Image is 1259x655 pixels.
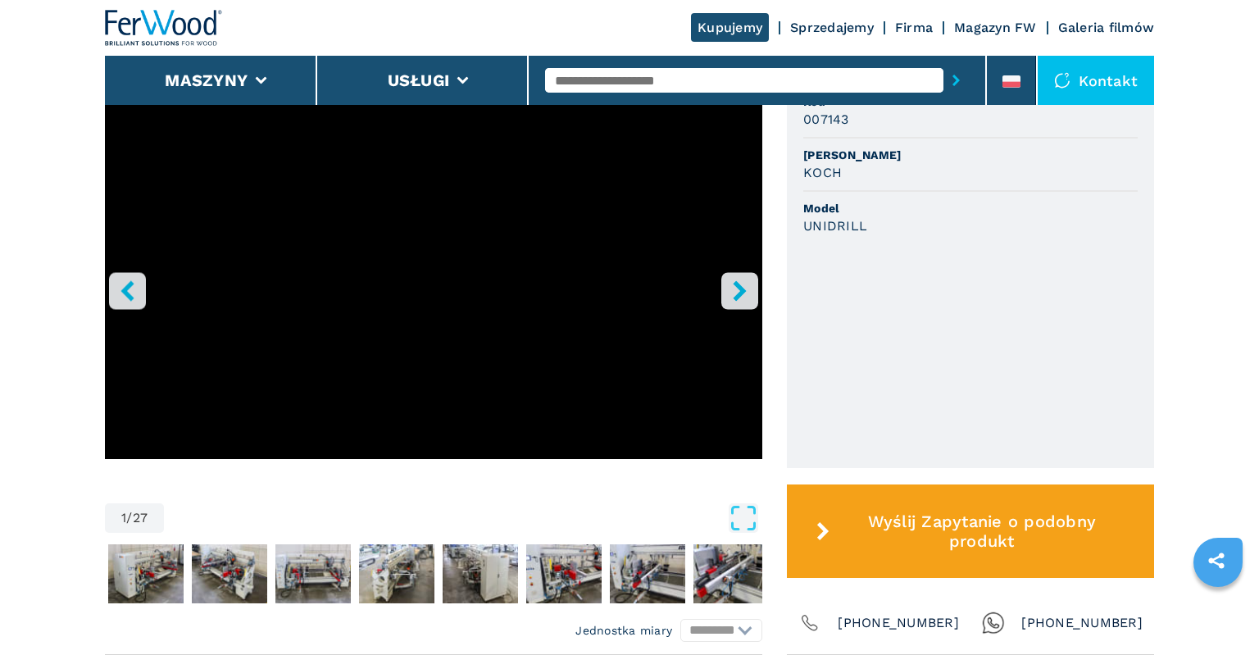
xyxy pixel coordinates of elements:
iframe: Wiertarko - kołczarka automatyczna w akcji - KOCH - UNIDRILL - Ferwoodgroup - 007143 [105,89,762,459]
button: right-button [721,272,758,309]
button: Maszyny [165,71,248,90]
span: [PHONE_NUMBER] [1021,612,1143,635]
div: Go to Slide 1 [105,89,762,487]
img: Whatsapp [982,612,1005,635]
nav: Thumbnail Navigation [105,541,762,607]
img: d8181ed3bccc837c5b2325d7c77d7aae [526,544,602,603]
button: Go to Slide 7 [523,541,605,607]
button: Open Fullscreen [168,503,758,533]
span: [PHONE_NUMBER] [838,612,959,635]
h3: 007143 [803,110,849,129]
img: Ferwood [105,10,223,46]
h3: UNIDRILL [803,216,867,235]
a: Firma [895,20,933,35]
img: Kontakt [1054,72,1070,89]
img: 6d64d0e43d5a245155f96a28dee5c85a [275,544,351,603]
img: Phone [798,612,821,635]
a: Galeria filmów [1058,20,1155,35]
img: 5b61c44f9aca0eff58e6a46adeaffddf [610,544,685,603]
span: 27 [133,512,148,525]
img: bac327c858d160ab3cdbd19d27ea9a97 [108,544,184,603]
a: Kupujemy [691,13,769,42]
a: Sprzedajemy [790,20,874,35]
button: left-button [109,272,146,309]
button: Usługi [388,71,450,90]
span: Wyślij Zapytanie o podobny produkt [837,512,1127,551]
span: / [126,512,132,525]
button: Go to Slide 5 [356,541,438,607]
button: Go to Slide 3 [189,541,270,607]
span: Model [803,200,1138,216]
button: Go to Slide 9 [690,541,772,607]
a: Magazyn FW [954,20,1037,35]
a: sharethis [1196,540,1237,581]
button: Go to Slide 2 [105,541,187,607]
button: Go to Slide 8 [607,541,689,607]
button: Go to Slide 4 [272,541,354,607]
img: 1a5794b860dd1b362b0d8ea5d221c0ba [693,544,769,603]
img: 7f580ef2c174e773e8269d265bf87c01 [192,544,267,603]
span: [PERSON_NAME] [803,147,1138,163]
em: Jednostka miary [575,622,672,639]
div: Kontakt [1038,56,1154,105]
img: 015a599505f60081365fd0f627b1095c [359,544,434,603]
img: 161616d3d20f676c8079a94405d69c87 [443,544,518,603]
button: submit-button [943,61,969,99]
button: Wyślij Zapytanie o podobny produkt [787,484,1154,578]
span: 1 [121,512,126,525]
button: Go to Slide 6 [439,541,521,607]
iframe: Chat [1189,581,1247,643]
h3: KOCH [803,163,842,182]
